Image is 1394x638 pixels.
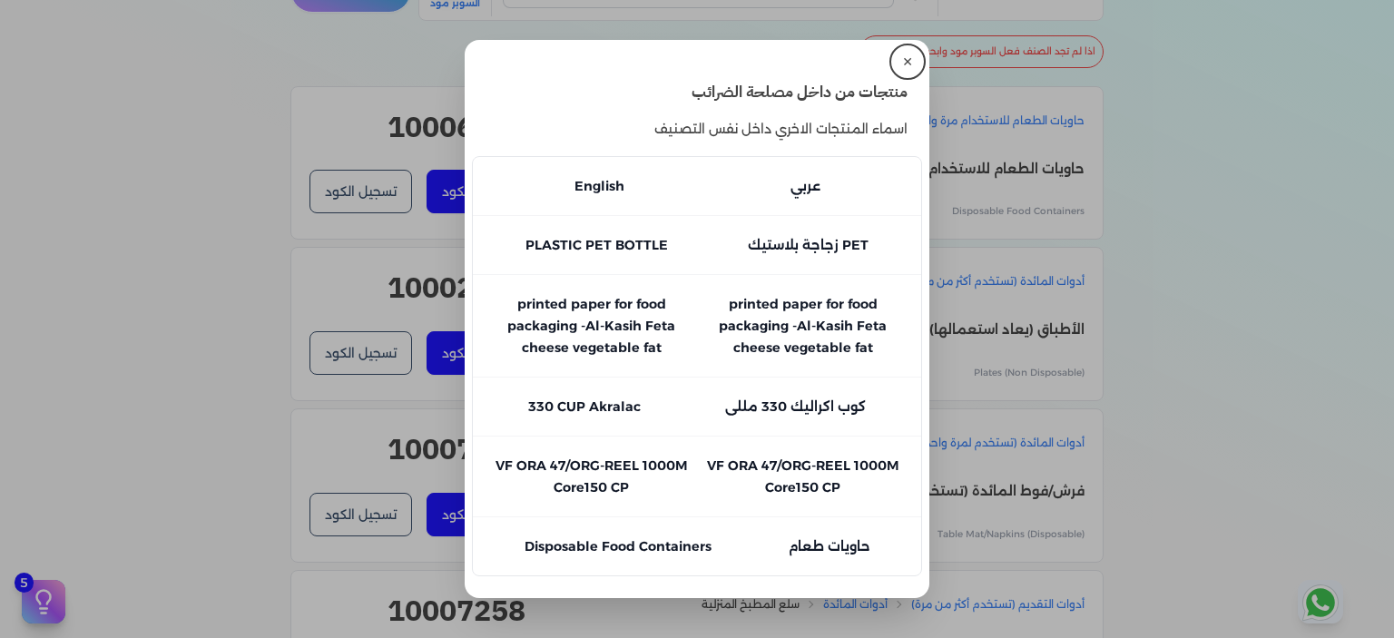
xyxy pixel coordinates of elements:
[528,396,641,417] p: 330 CUP Akralac
[748,237,869,253] span: زجاجة بلاستيك PET
[525,535,712,557] p: Disposable Food Containers
[719,296,887,356] span: printed paper for food packaging -Al-Kasih Feta cheese vegetable fat
[574,175,624,197] p: English
[789,538,870,555] span: حاويات طعام
[525,234,668,256] p: PLASTIC PET BOTTLE
[725,398,866,415] span: كوب اكراليك 330 مللى
[491,293,692,358] p: printed paper for food packaging -Al-Kasih Feta cheese vegetable fat
[893,47,922,76] button: ✕
[472,80,922,103] h3: منتجات من داخل مصلحة الضرائب
[472,103,922,156] p: اسماء المنتجات الاخري داخل نفس التصنيف
[790,175,820,197] p: عربي
[491,455,692,498] p: VF ORA 47/ORG-REEL 1000M Core150 CP
[707,457,899,496] span: VF ORA 47/ORG-REEL 1000M Core150 CP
